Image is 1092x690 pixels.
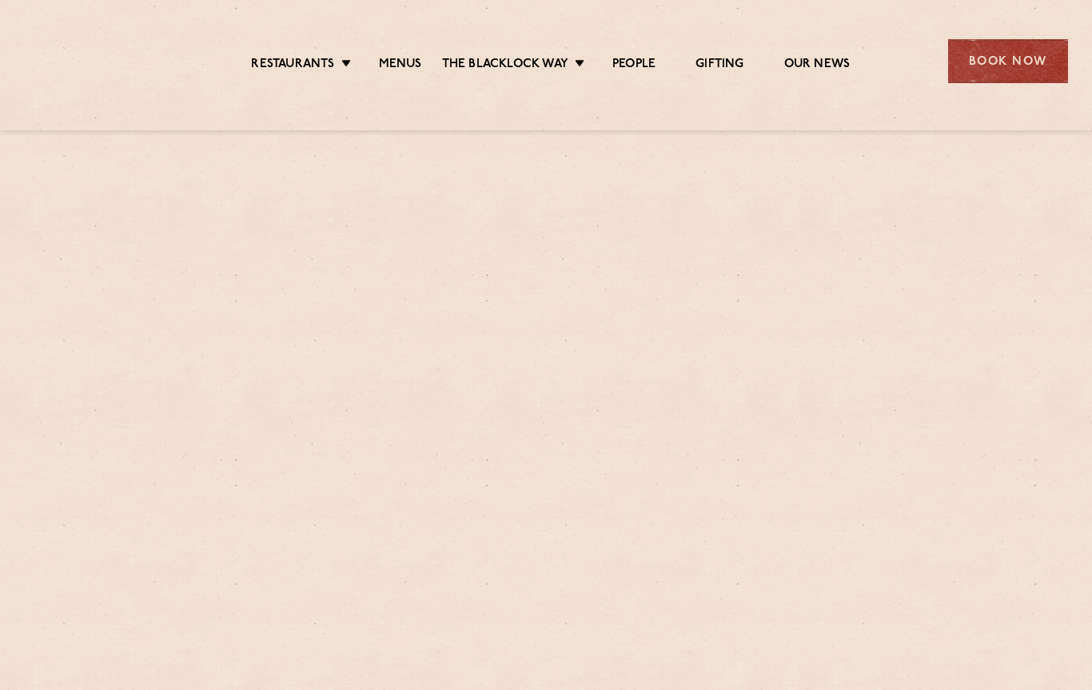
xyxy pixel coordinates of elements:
[612,57,656,73] a: People
[695,57,743,73] a: Gifting
[948,39,1068,83] div: Book Now
[784,57,851,73] a: Our News
[251,57,334,73] a: Restaurants
[379,57,422,73] a: Menus
[442,57,568,73] a: The Blacklock Way
[24,15,161,106] img: svg%3E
